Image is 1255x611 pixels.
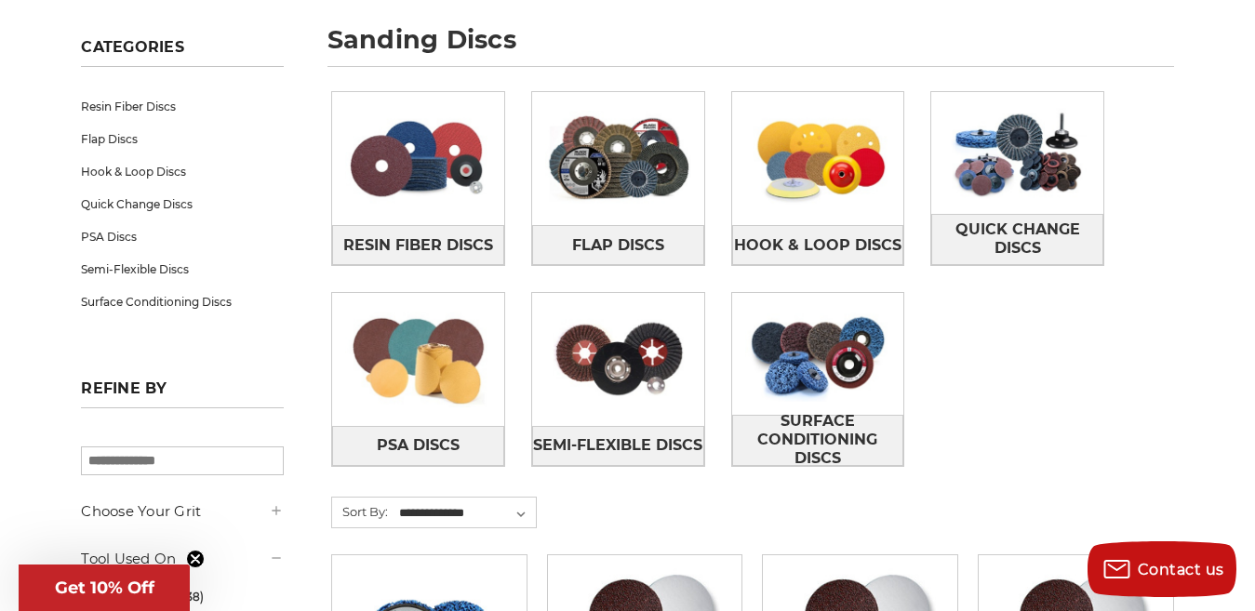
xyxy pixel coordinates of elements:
[396,499,536,527] select: Sort By:
[532,299,704,420] img: Semi-Flexible Discs
[81,188,284,220] a: Quick Change Discs
[81,123,284,155] a: Flap Discs
[533,430,702,461] span: Semi-Flexible Discs
[81,286,284,318] a: Surface Conditioning Discs
[733,405,903,474] span: Surface Conditioning Discs
[332,498,388,525] label: Sort By:
[532,98,704,219] img: Flap Discs
[55,578,154,598] span: Get 10% Off
[732,293,904,415] img: Surface Conditioning Discs
[1138,561,1224,578] span: Contact us
[332,98,504,219] img: Resin Fiber Discs
[81,379,284,408] h5: Refine by
[931,92,1103,214] img: Quick Change Discs
[931,214,1103,265] a: Quick Change Discs
[182,590,204,604] span: (38)
[81,155,284,188] a: Hook & Loop Discs
[81,90,284,123] a: Resin Fiber Discs
[332,299,504,420] img: PSA Discs
[732,415,904,466] a: Surface Conditioning Discs
[734,230,901,261] span: Hook & Loop Discs
[732,98,904,219] img: Hook & Loop Discs
[532,426,704,466] a: Semi-Flexible Discs
[1088,541,1236,597] button: Contact us
[377,430,460,461] span: PSA Discs
[343,230,493,261] span: Resin Fiber Discs
[532,225,704,265] a: Flap Discs
[81,500,284,523] h5: Choose Your Grit
[81,548,284,570] h5: Tool Used On
[572,230,664,261] span: Flap Discs
[81,220,284,253] a: PSA Discs
[186,550,205,568] button: Close teaser
[19,565,190,611] div: Get 10% OffClose teaser
[327,27,1174,67] h1: sanding discs
[332,225,504,265] a: Resin Fiber Discs
[332,426,504,466] a: PSA Discs
[732,225,904,265] a: Hook & Loop Discs
[81,38,284,67] h5: Categories
[81,253,284,286] a: Semi-Flexible Discs
[932,214,1102,264] span: Quick Change Discs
